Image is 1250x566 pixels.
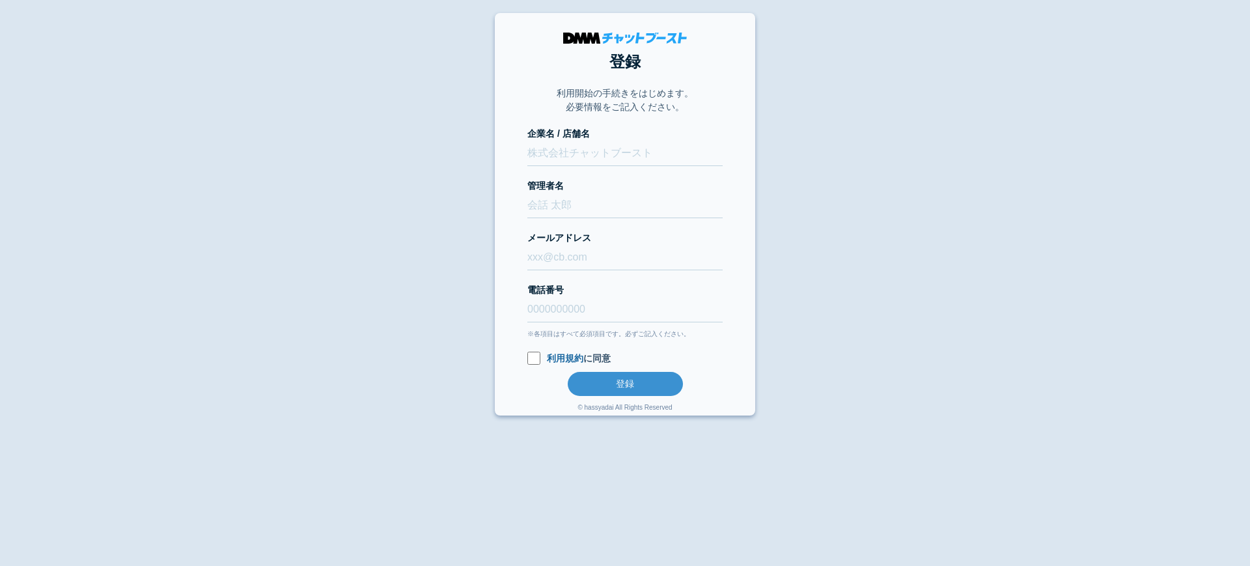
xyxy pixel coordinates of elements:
div: © hassyadai All Rights Reserved [577,403,672,416]
div: ※各項目はすべて必須項目です。必ずご記入ください。 [527,329,723,339]
input: xxx@cb.com [527,245,723,270]
input: 株式会社チャットブースト [527,141,723,166]
p: 利用開始の手続きをはじめます。 必要情報をご記入ください。 [557,87,693,114]
label: に同意 [527,352,723,365]
h1: 登録 [527,50,723,74]
label: 企業名 / 店舗名 [527,127,723,141]
label: メールアドレス [527,231,723,245]
img: DMMチャットブースト [563,33,687,44]
input: 0000000000 [527,297,723,322]
button: 登録 [568,372,683,396]
input: 利用規約に同意 [527,352,540,365]
label: 電話番号 [527,283,723,297]
input: 会話 太郎 [527,193,723,218]
a: 利用規約 [547,353,583,363]
label: 管理者名 [527,179,723,193]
